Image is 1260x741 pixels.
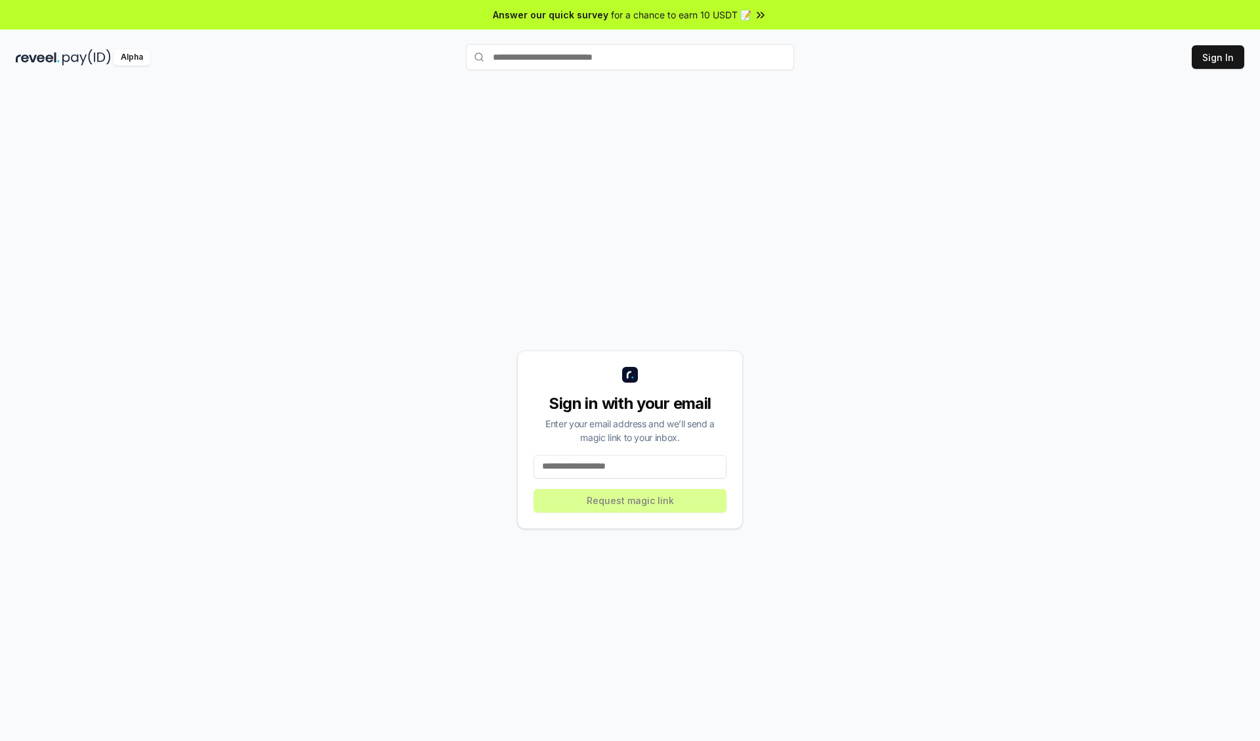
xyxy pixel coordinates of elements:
span: Answer our quick survey [493,8,608,22]
img: pay_id [62,49,111,66]
span: for a chance to earn 10 USDT 📝 [611,8,751,22]
img: logo_small [622,367,638,383]
div: Sign in with your email [534,393,726,414]
div: Alpha [114,49,150,66]
button: Sign In [1192,45,1244,69]
img: reveel_dark [16,49,60,66]
div: Enter your email address and we’ll send a magic link to your inbox. [534,417,726,444]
